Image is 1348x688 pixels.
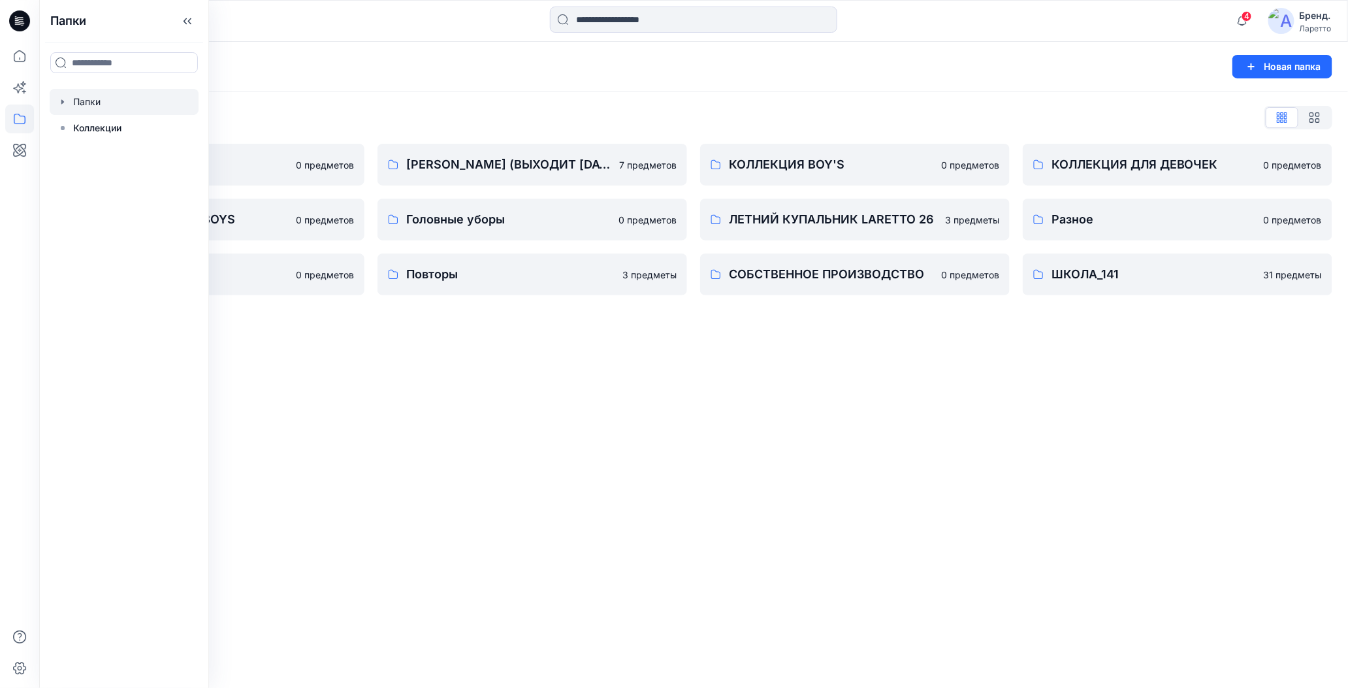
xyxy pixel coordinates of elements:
[945,213,999,227] p: 3 предметы
[627,214,677,225] ya-tr-span: предметов
[377,199,687,240] a: Головные уборы0 предметов
[729,267,924,281] ya-tr-span: СОБСТВЕННОЕ ПРОИЗВОДСТВО
[406,210,611,229] p: Головные уборы
[55,144,364,186] a: *БАЗА*0 предметов
[1051,157,1218,171] ya-tr-span: КОЛЛЕКЦИЯ ДЛЯ ДЕВОЧЕК
[1264,158,1322,172] p: 0 предметов
[1264,269,1274,280] ya-tr-span: 31
[618,214,624,225] ya-tr-span: 0
[627,159,677,171] ya-tr-span: предметов
[73,122,121,133] ya-tr-span: Коллекции
[377,254,687,295] a: Повторы3 предметы
[1300,10,1331,21] ya-tr-span: Бренд.
[700,144,1010,186] a: КОЛЛЕКЦИЯ BOY'S0 предметов
[700,254,1010,295] a: СОБСТВЕННОЕ ПРОИЗВОДСТВО0 предметов
[55,199,364,240] a: КОЛЛЕКЦИЯ GIRLS_BOYS0 предметов
[377,144,687,186] a: [PERSON_NAME] (ВЫХОДИТ [DATE])7 предметов
[631,269,677,280] ya-tr-span: предметы
[1023,199,1332,240] a: Разное0 предметов
[1051,212,1093,226] ya-tr-span: Разное
[304,159,354,171] ya-tr-span: предметов
[1276,269,1322,280] ya-tr-span: предметы
[1023,254,1332,295] a: ШКОЛА_14131 предметы
[700,199,1010,240] a: ЛЕТНИЙ КУПАЛЬНИК LARETTO 263 предметы
[941,268,999,282] p: 0 предметов
[55,254,364,295] a: Обновить0 предметов
[296,213,354,227] p: 0 предметов
[50,14,86,27] ya-tr-span: Папки
[1023,144,1332,186] a: КОЛЛЕКЦИЯ ДЛЯ ДЕВОЧЕК0 предметов
[1232,55,1332,78] button: Новая папка
[1264,213,1322,227] p: 0 предметов
[941,158,999,172] p: 0 предметов
[1268,8,1294,34] img: аватар
[619,159,624,171] ya-tr-span: 7
[406,156,611,174] p: [PERSON_NAME] (ВЫХОДИТ [DATE])
[729,212,934,226] ya-tr-span: ЛЕТНИЙ КУПАЛЬНИК LARETTO 26
[1051,267,1119,281] ya-tr-span: ШКОЛА_141
[1264,59,1321,74] ya-tr-span: Новая папка
[296,159,302,171] ya-tr-span: 0
[622,269,628,280] ya-tr-span: 3
[729,156,933,174] p: КОЛЛЕКЦИЯ BOY'S
[406,265,615,284] p: Повторы
[1242,11,1252,22] span: 4
[1300,24,1332,33] ya-tr-span: Ларетто
[296,268,354,282] p: 0 предметов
